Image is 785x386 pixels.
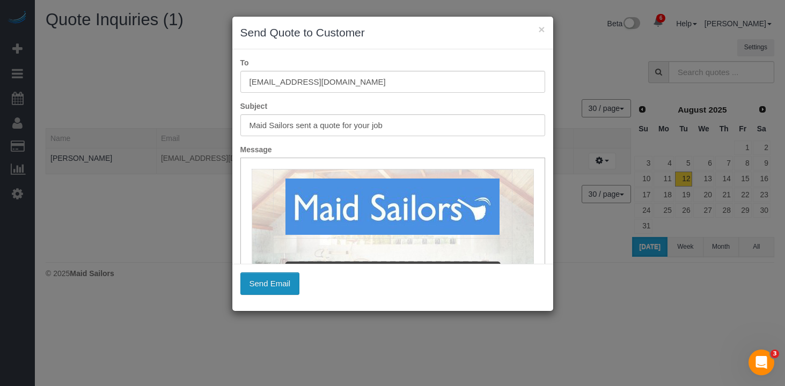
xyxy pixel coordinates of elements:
label: Message [232,144,553,155]
label: Subject [232,101,553,112]
button: Send Email [240,272,300,295]
span: 3 [771,350,779,358]
h3: Send Quote to Customer [240,25,545,41]
input: Subject [240,114,545,136]
iframe: Intercom live chat [749,350,774,375]
input: To [240,71,545,93]
button: × [538,24,545,35]
label: To [232,57,553,68]
iframe: Rich Text Editor, editor1 [241,158,545,325]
